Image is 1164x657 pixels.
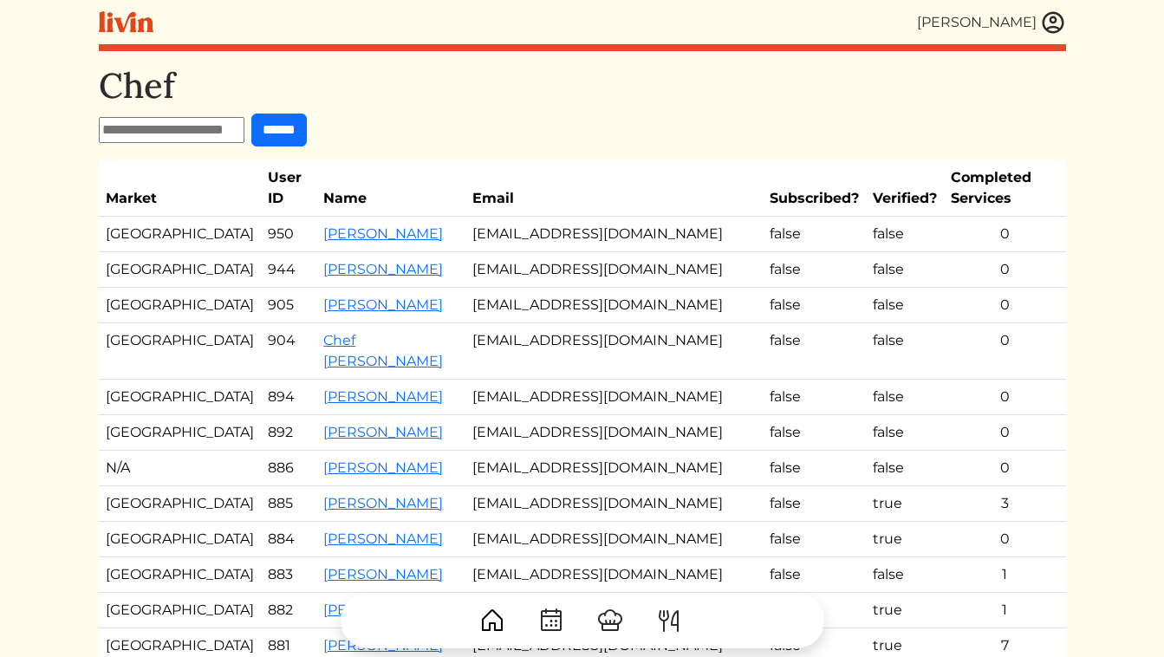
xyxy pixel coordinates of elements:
td: false [763,486,866,522]
td: 0 [944,451,1066,486]
div: [PERSON_NAME] [917,12,1037,33]
td: false [763,451,866,486]
img: livin-logo-a0d97d1a881af30f6274990eb6222085a2533c92bbd1e4f22c21b4f0d0e3210c.svg [99,11,153,33]
td: false [763,557,866,593]
td: [EMAIL_ADDRESS][DOMAIN_NAME] [465,451,763,486]
td: 0 [944,415,1066,451]
td: [EMAIL_ADDRESS][DOMAIN_NAME] [465,252,763,288]
img: user_account-e6e16d2ec92f44fc35f99ef0dc9cddf60790bfa021a6ecb1c896eb5d2907b31c.svg [1040,10,1066,36]
td: false [866,415,944,451]
td: false [763,522,866,557]
td: 883 [261,557,317,593]
td: [EMAIL_ADDRESS][DOMAIN_NAME] [465,557,763,593]
td: [GEOGRAPHIC_DATA] [99,252,261,288]
td: 0 [944,380,1066,415]
th: Subscribed? [763,160,866,217]
td: false [866,323,944,380]
a: [PERSON_NAME] [323,530,443,547]
img: ForkKnife-55491504ffdb50bab0c1e09e7649658475375261d09fd45db06cec23bce548bf.svg [655,607,683,634]
td: false [866,217,944,252]
td: [EMAIL_ADDRESS][DOMAIN_NAME] [465,323,763,380]
h1: Chef [99,65,1066,107]
img: House-9bf13187bcbb5817f509fe5e7408150f90897510c4275e13d0d5fca38e0b5951.svg [478,607,506,634]
td: [GEOGRAPHIC_DATA] [99,380,261,415]
td: 0 [944,522,1066,557]
td: [GEOGRAPHIC_DATA] [99,557,261,593]
td: false [763,415,866,451]
td: false [866,288,944,323]
a: [PERSON_NAME] [323,261,443,277]
a: [PERSON_NAME] [323,459,443,476]
td: [GEOGRAPHIC_DATA] [99,217,261,252]
td: 885 [261,486,317,522]
a: [PERSON_NAME] [323,424,443,440]
td: 950 [261,217,317,252]
td: [EMAIL_ADDRESS][DOMAIN_NAME] [465,217,763,252]
td: false [763,217,866,252]
td: false [763,380,866,415]
td: N/A [99,451,261,486]
td: false [866,451,944,486]
td: [GEOGRAPHIC_DATA] [99,288,261,323]
a: [PERSON_NAME] [323,495,443,511]
td: 894 [261,380,317,415]
td: false [763,288,866,323]
th: User ID [261,160,317,217]
a: Chef [PERSON_NAME] [323,332,443,369]
th: Email [465,160,763,217]
a: [PERSON_NAME] [323,225,443,242]
td: 0 [944,288,1066,323]
td: false [866,557,944,593]
td: true [866,486,944,522]
td: 884 [261,522,317,557]
a: [PERSON_NAME] [323,566,443,582]
td: false [866,380,944,415]
td: [EMAIL_ADDRESS][DOMAIN_NAME] [465,380,763,415]
td: [EMAIL_ADDRESS][DOMAIN_NAME] [465,486,763,522]
th: Verified? [866,160,944,217]
td: [EMAIL_ADDRESS][DOMAIN_NAME] [465,415,763,451]
th: Market [99,160,261,217]
th: Completed Services [944,160,1066,217]
td: [EMAIL_ADDRESS][DOMAIN_NAME] [465,522,763,557]
td: [GEOGRAPHIC_DATA] [99,522,261,557]
img: CalendarDots-5bcf9d9080389f2a281d69619e1c85352834be518fbc73d9501aef674afc0d57.svg [537,607,565,634]
td: [EMAIL_ADDRESS][DOMAIN_NAME] [465,288,763,323]
td: false [763,252,866,288]
td: [GEOGRAPHIC_DATA] [99,323,261,380]
td: [GEOGRAPHIC_DATA] [99,486,261,522]
td: 0 [944,217,1066,252]
a: [PERSON_NAME] [323,388,443,405]
td: 0 [944,323,1066,380]
td: 892 [261,415,317,451]
td: 3 [944,486,1066,522]
td: 904 [261,323,317,380]
td: false [763,323,866,380]
th: Name [316,160,465,217]
td: 1 [944,557,1066,593]
td: true [866,522,944,557]
td: 944 [261,252,317,288]
td: [GEOGRAPHIC_DATA] [99,415,261,451]
td: 0 [944,252,1066,288]
td: false [866,252,944,288]
td: 905 [261,288,317,323]
a: [PERSON_NAME] [323,296,443,313]
img: ChefHat-a374fb509e4f37eb0702ca99f5f64f3b6956810f32a249b33092029f8484b388.svg [596,607,624,634]
td: 886 [261,451,317,486]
